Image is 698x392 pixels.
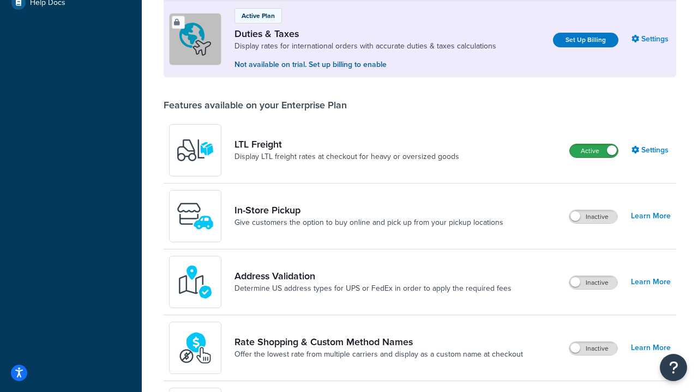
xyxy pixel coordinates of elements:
[176,197,214,235] img: wfgcfpwTIucLEAAAAASUVORK5CYII=
[234,41,496,52] a: Display rates for international orders with accurate duties & taxes calculations
[234,217,503,228] a: Give customers the option to buy online and pick up from your pickup locations
[234,59,496,71] p: Not available on trial. Set up billing to enable
[176,263,214,301] img: kIG8fy0lQAAAABJRU5ErkJggg==
[631,209,671,224] a: Learn More
[660,354,687,381] button: Open Resource Center
[631,274,671,290] a: Learn More
[631,32,671,47] a: Settings
[164,99,347,111] div: Features available on your Enterprise Plan
[569,276,617,289] label: Inactive
[631,340,671,356] a: Learn More
[234,336,523,348] a: Rate Shopping & Custom Method Names
[570,144,618,157] label: Active
[176,131,214,169] img: y79ZsPf0fXUFUhFXDzUgf+ktZg5F2+ohG75+v3d2s1D9TjoU8PiyCIluIjV41seZevKCRuEjTPPOKHJsQcmKCXGdfprl3L4q7...
[234,204,503,216] a: In-Store Pickup
[553,33,618,47] a: Set Up Billing
[234,138,459,150] a: LTL Freight
[242,11,275,21] p: Active Plan
[569,210,617,223] label: Inactive
[234,28,496,40] a: Duties & Taxes
[234,270,512,282] a: Address Validation
[176,329,214,367] img: icon-duo-feat-rate-shopping-ecdd8bed.png
[234,151,459,162] a: Display LTL freight rates at checkout for heavy or oversized goods
[569,342,617,355] label: Inactive
[234,349,523,360] a: Offer the lowest rate from multiple carriers and display as a custom name at checkout
[631,143,671,158] a: Settings
[234,283,512,294] a: Determine US address types for UPS or FedEx in order to apply the required fees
